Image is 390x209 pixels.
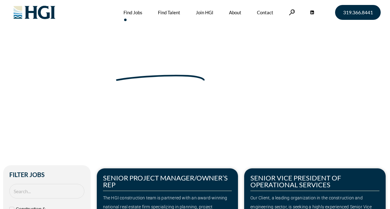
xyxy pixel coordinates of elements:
h2: Filter Jobs [9,171,84,178]
span: Make Your [21,56,111,79]
a: 319.366.8441 [335,5,381,20]
span: » [21,86,47,92]
span: Next Move [115,57,206,78]
span: 319.366.8441 [343,10,373,15]
input: Search Job [9,184,84,198]
a: SENIOR PROJECT MANAGER/OWNER’S REP [103,174,228,189]
span: Jobs [37,86,47,92]
a: SENIOR VICE PRESIDENT OF OPERATIONAL SERVICES [250,174,341,189]
a: Search [289,9,295,15]
a: Home [21,86,34,92]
